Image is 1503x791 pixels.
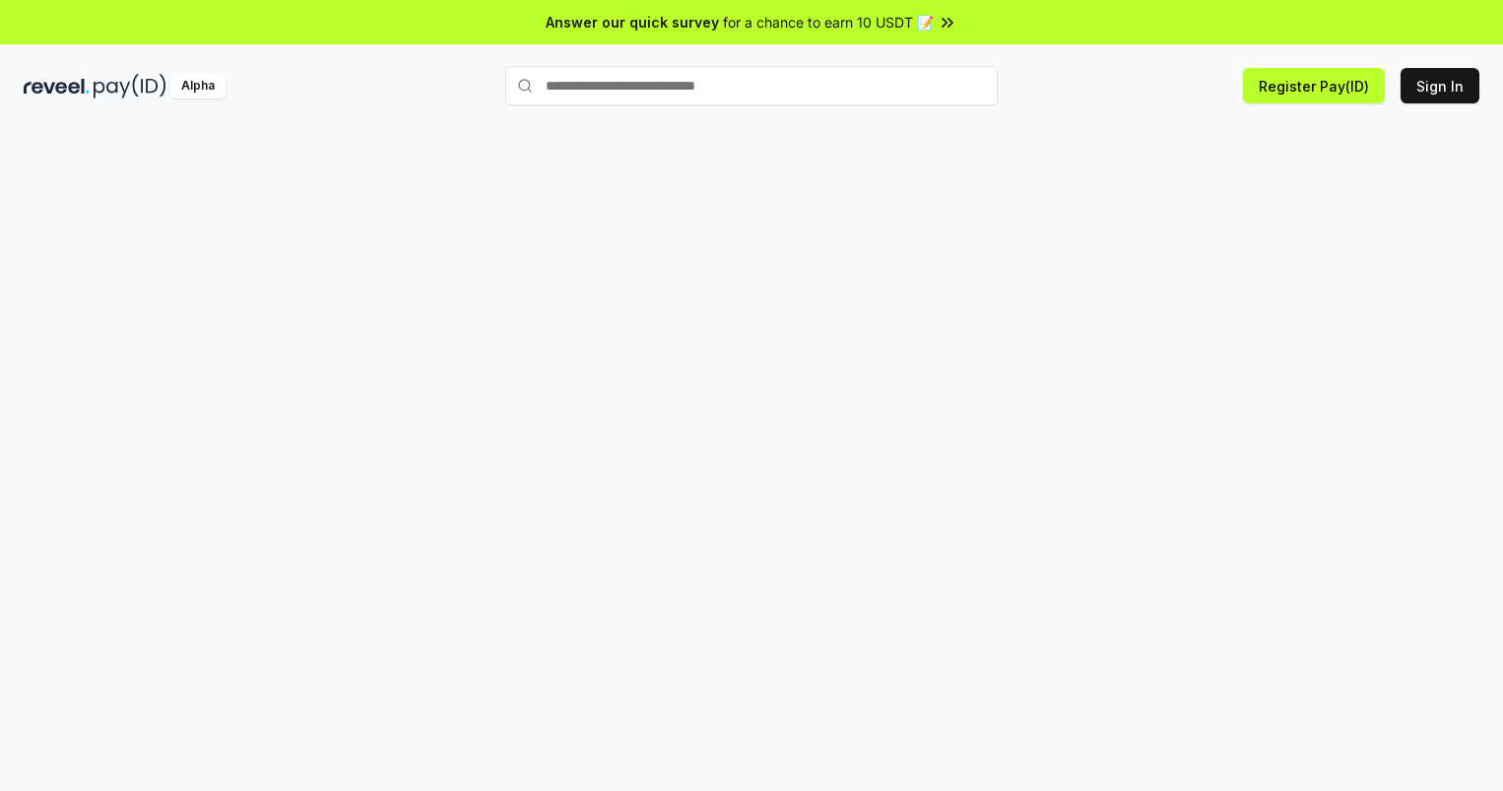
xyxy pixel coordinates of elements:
[94,74,166,99] img: pay_id
[1401,68,1479,103] button: Sign In
[546,12,719,33] span: Answer our quick survey
[170,74,226,99] div: Alpha
[1243,68,1385,103] button: Register Pay(ID)
[723,12,934,33] span: for a chance to earn 10 USDT 📝
[24,74,90,99] img: reveel_dark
